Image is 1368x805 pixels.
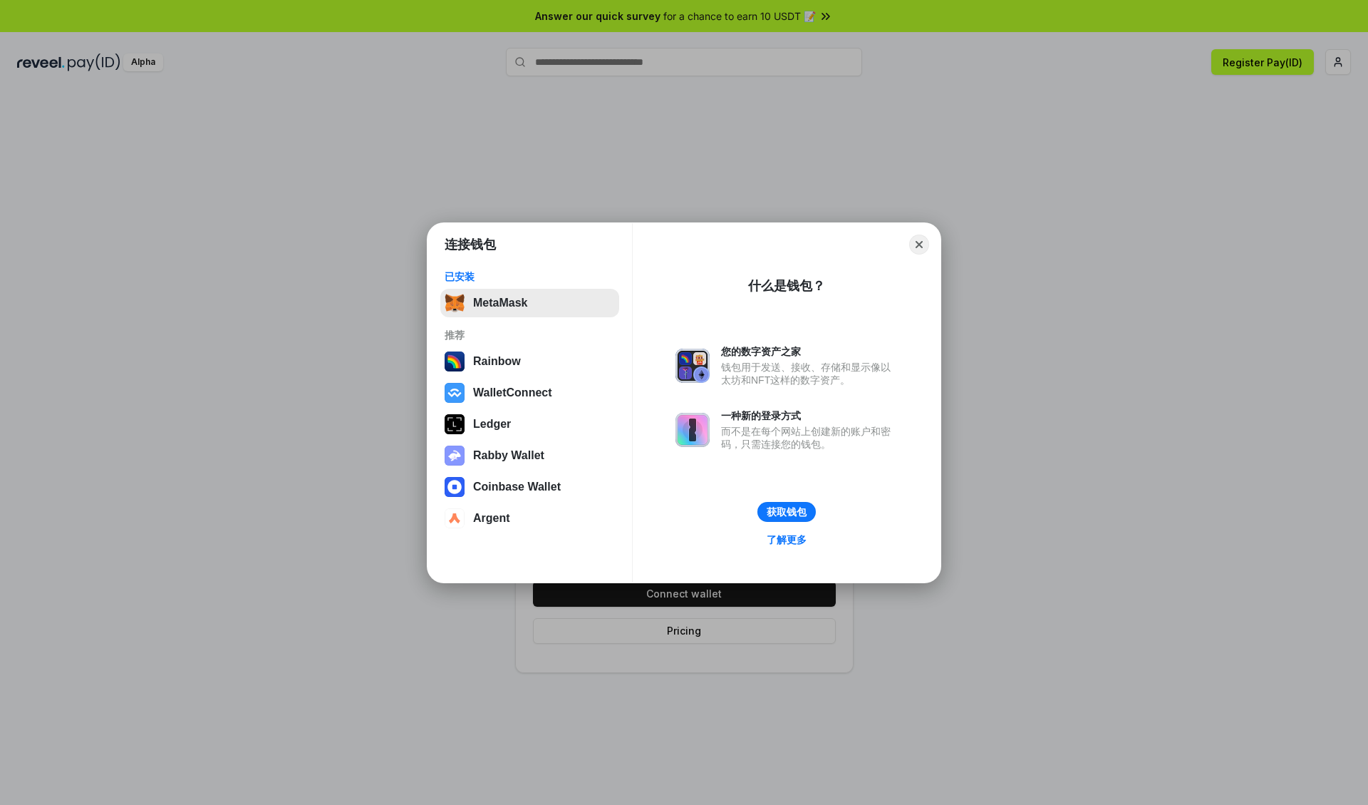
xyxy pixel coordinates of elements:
[473,355,521,368] div: Rainbow
[445,352,465,371] img: svg+xml,%3Csvg%20width%3D%22120%22%20height%3D%22120%22%20viewBox%3D%220%200%20120%20120%22%20fil...
[473,418,511,431] div: Ledger
[440,441,619,470] button: Rabby Wallet
[440,379,619,407] button: WalletConnect
[757,502,816,522] button: 获取钱包
[440,289,619,317] button: MetaMask
[473,481,561,493] div: Coinbase Wallet
[721,345,898,358] div: 您的数字资产之家
[445,270,615,283] div: 已安装
[909,235,929,255] button: Close
[473,297,527,309] div: MetaMask
[440,504,619,533] button: Argent
[721,425,898,451] div: 而不是在每个网站上创建新的账户和密码，只需连接您的钱包。
[440,410,619,439] button: Ledger
[721,361,898,386] div: 钱包用于发送、接收、存储和显示像以太坊和NFT这样的数字资产。
[445,236,496,253] h1: 连接钱包
[758,530,815,549] a: 了解更多
[445,329,615,342] div: 推荐
[473,512,510,525] div: Argent
[440,347,619,376] button: Rainbow
[445,477,465,497] img: svg+xml,%3Csvg%20width%3D%2228%22%20height%3D%2228%22%20viewBox%3D%220%200%2028%2028%22%20fill%3D...
[473,386,552,399] div: WalletConnect
[767,533,807,546] div: 了解更多
[473,449,544,462] div: Rabby Wallet
[440,473,619,501] button: Coinbase Wallet
[445,508,465,528] img: svg+xml,%3Csvg%20width%3D%2228%22%20height%3D%2228%22%20viewBox%3D%220%200%2028%2028%22%20fill%3D...
[445,293,465,313] img: svg+xml,%3Csvg%20fill%3D%22none%22%20height%3D%2233%22%20viewBox%3D%220%200%2035%2033%22%20width%...
[675,349,710,383] img: svg+xml,%3Csvg%20xmlns%3D%22http%3A%2F%2Fwww.w3.org%2F2000%2Fsvg%22%20fill%3D%22none%22%20viewBox...
[748,277,825,294] div: 什么是钱包？
[767,506,807,518] div: 获取钱包
[675,413,710,447] img: svg+xml,%3Csvg%20xmlns%3D%22http%3A%2F%2Fwww.w3.org%2F2000%2Fsvg%22%20fill%3D%22none%22%20viewBox...
[445,383,465,403] img: svg+xml,%3Csvg%20width%3D%2228%22%20height%3D%2228%22%20viewBox%3D%220%200%2028%2028%22%20fill%3D...
[445,414,465,434] img: svg+xml,%3Csvg%20xmlns%3D%22http%3A%2F%2Fwww.w3.org%2F2000%2Fsvg%22%20width%3D%2228%22%20height%3...
[445,446,465,466] img: svg+xml,%3Csvg%20xmlns%3D%22http%3A%2F%2Fwww.w3.org%2F2000%2Fsvg%22%20fill%3D%22none%22%20viewBox...
[721,409,898,422] div: 一种新的登录方式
